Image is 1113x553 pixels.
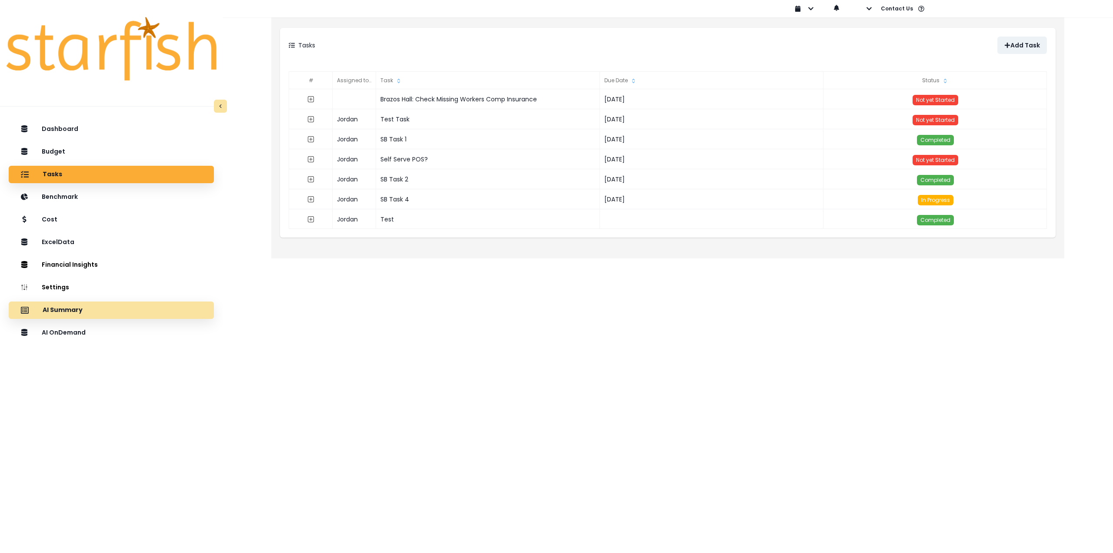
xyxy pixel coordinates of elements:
[307,116,314,123] svg: expand outline
[9,166,214,183] button: Tasks
[289,72,333,89] div: #
[303,191,319,207] button: expand outline
[916,96,955,104] span: Not yet Started
[9,279,214,296] button: Settings
[9,143,214,161] button: Budget
[600,89,824,109] div: [DATE]
[307,216,314,223] svg: expand outline
[942,77,949,84] svg: sort
[303,211,319,227] button: expand outline
[307,156,314,163] svg: expand outline
[42,125,78,133] p: Dashboard
[42,148,65,155] p: Budget
[9,324,214,342] button: AI OnDemand
[42,329,86,336] p: AI OnDemand
[1010,42,1040,49] p: Add Task
[42,238,74,246] p: ExcelData
[9,302,214,319] button: AI Summary
[42,193,78,201] p: Benchmark
[43,306,83,314] p: AI Summary
[600,169,824,189] div: [DATE]
[997,37,1047,54] button: Add Task
[376,149,600,169] div: Self Serve POS?
[307,196,314,203] svg: expand outline
[376,72,600,89] div: Task
[921,196,950,204] span: In Progress
[371,77,378,84] svg: sort
[376,129,600,149] div: SB Task 1
[43,171,62,178] p: Tasks
[916,156,955,164] span: Not yet Started
[9,256,214,274] button: Financial Insights
[333,149,376,169] div: Jordan
[9,121,214,138] button: Dashboard
[920,216,950,224] span: Completed
[630,77,637,84] svg: sort
[303,131,319,147] button: expand outline
[600,189,824,209] div: [DATE]
[333,189,376,209] div: Jordan
[376,189,600,209] div: SB Task 4
[395,77,402,84] svg: sort
[376,89,600,109] div: Brazos Hall: Check Missing Workers Comp Insurance
[376,169,600,189] div: SB Task 2
[333,129,376,149] div: Jordan
[376,109,600,129] div: Test Task
[600,129,824,149] div: [DATE]
[920,176,950,184] span: Completed
[9,211,214,228] button: Cost
[307,96,314,103] svg: expand outline
[303,171,319,187] button: expand outline
[333,169,376,189] div: Jordan
[307,176,314,183] svg: expand outline
[823,72,1047,89] div: Status
[376,209,600,229] div: Test
[600,149,824,169] div: [DATE]
[9,188,214,206] button: Benchmark
[333,209,376,229] div: Jordan
[303,91,319,107] button: expand outline
[303,111,319,127] button: expand outline
[9,234,214,251] button: ExcelData
[333,109,376,129] div: Jordan
[303,151,319,167] button: expand outline
[42,216,57,223] p: Cost
[307,136,314,143] svg: expand outline
[600,109,824,129] div: [DATE]
[920,136,950,144] span: Completed
[298,41,315,50] p: Tasks
[333,72,376,89] div: Assigned to
[916,116,955,124] span: Not yet Started
[600,72,824,89] div: Due Date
